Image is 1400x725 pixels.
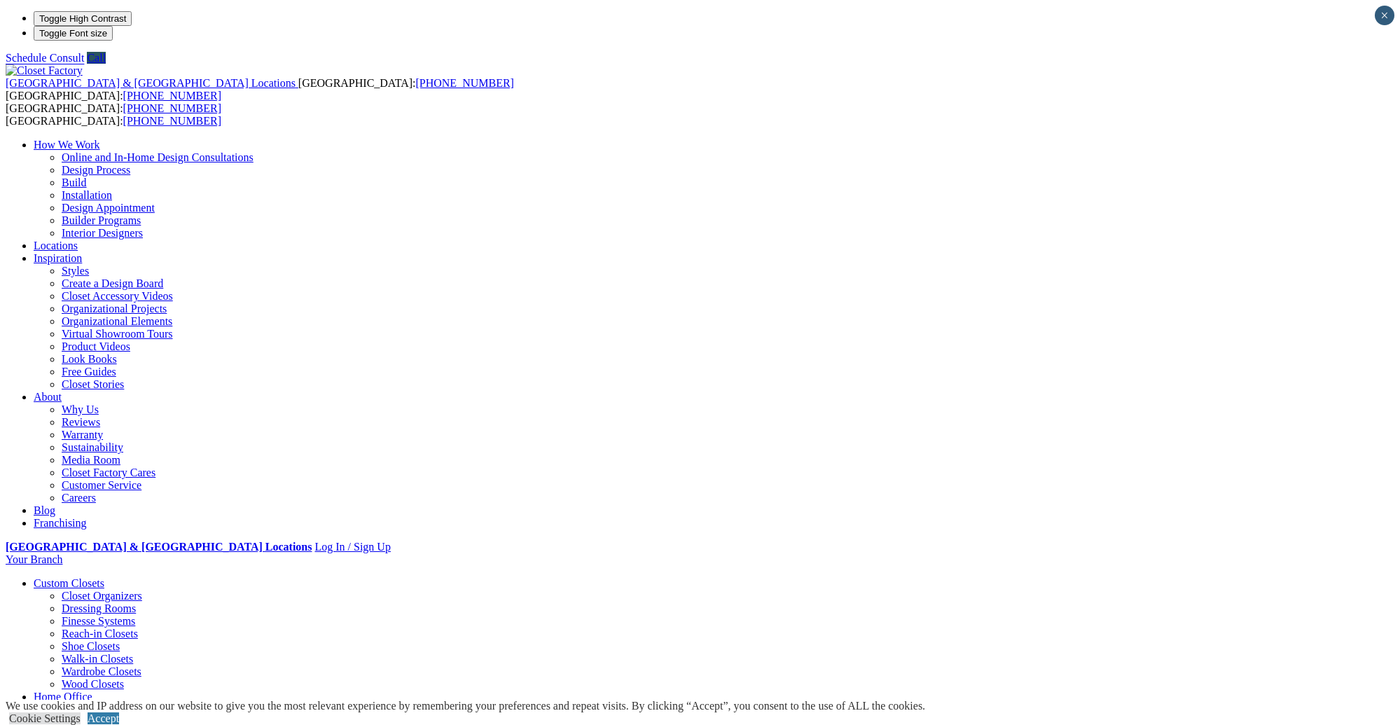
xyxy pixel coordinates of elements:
a: Design Appointment [62,202,155,214]
img: Closet Factory [6,64,83,77]
a: Your Branch [6,553,62,565]
a: Schedule Consult [6,52,84,64]
a: Look Books [62,353,117,365]
a: Free Guides [62,366,116,378]
a: [GEOGRAPHIC_DATA] & [GEOGRAPHIC_DATA] Locations [6,77,298,89]
a: Create a Design Board [62,277,163,289]
a: Styles [62,265,89,277]
span: [GEOGRAPHIC_DATA]: [GEOGRAPHIC_DATA]: [6,102,221,127]
a: Media Room [62,454,120,466]
a: Interior Designers [62,227,143,239]
span: [GEOGRAPHIC_DATA]: [GEOGRAPHIC_DATA]: [6,77,514,102]
a: Virtual Showroom Tours [62,328,173,340]
a: Cookie Settings [9,712,81,724]
a: Closet Accessory Videos [62,290,173,302]
a: Warranty [62,429,103,441]
a: Shoe Closets [62,640,120,652]
a: Reach-in Closets [62,628,138,640]
a: Dressing Rooms [62,602,136,614]
span: Toggle High Contrast [39,13,126,24]
a: Closet Organizers [62,590,142,602]
a: Call [87,52,106,64]
a: Careers [62,492,96,504]
a: Installation [62,189,112,201]
a: Locations [34,240,78,251]
a: [PHONE_NUMBER] [123,102,221,114]
a: [PHONE_NUMBER] [415,77,513,89]
a: Walk-in Closets [62,653,133,665]
a: Custom Closets [34,577,104,589]
a: [GEOGRAPHIC_DATA] & [GEOGRAPHIC_DATA] Locations [6,541,312,553]
span: Toggle Font size [39,28,107,39]
a: Accept [88,712,119,724]
button: Close [1375,6,1394,25]
a: Closet Stories [62,378,124,390]
a: Franchising [34,517,87,529]
a: Organizational Projects [62,303,167,315]
a: Product Videos [62,340,130,352]
a: Blog [34,504,55,516]
a: Design Process [62,164,130,176]
a: Finesse Systems [62,615,135,627]
a: Online and In-Home Design Consultations [62,151,254,163]
a: Build [62,177,87,188]
a: Wood Closets [62,678,124,690]
div: We use cookies and IP address on our website to give you the most relevant experience by remember... [6,700,925,712]
button: Toggle High Contrast [34,11,132,26]
a: Customer Service [62,479,141,491]
a: Log In / Sign Up [314,541,390,553]
span: [GEOGRAPHIC_DATA] & [GEOGRAPHIC_DATA] Locations [6,77,296,89]
a: Why Us [62,403,99,415]
a: Inspiration [34,252,82,264]
a: Reviews [62,416,100,428]
a: Wardrobe Closets [62,665,141,677]
a: About [34,391,62,403]
a: Sustainability [62,441,123,453]
button: Toggle Font size [34,26,113,41]
a: Builder Programs [62,214,141,226]
a: Closet Factory Cares [62,467,155,478]
a: Organizational Elements [62,315,172,327]
a: Home Office [34,691,92,703]
a: How We Work [34,139,100,151]
a: [PHONE_NUMBER] [123,115,221,127]
a: [PHONE_NUMBER] [123,90,221,102]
